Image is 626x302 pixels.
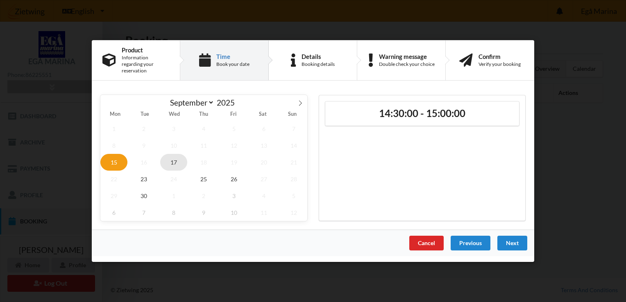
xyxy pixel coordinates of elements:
input: Year [214,98,241,107]
div: Warning message [379,53,435,60]
div: Confirm [479,53,521,60]
span: September 23, 2025 [130,171,157,187]
span: September 22, 2025 [100,171,127,187]
span: September 6, 2025 [250,120,277,137]
span: October 12, 2025 [280,204,307,221]
span: September 16, 2025 [130,154,157,171]
span: September 2, 2025 [130,120,157,137]
span: September 4, 2025 [191,120,218,137]
span: Sun [278,112,307,117]
span: September 17, 2025 [160,154,187,171]
span: September 26, 2025 [220,171,247,187]
span: September 19, 2025 [220,154,247,171]
span: September 15, 2025 [100,154,127,171]
span: September 7, 2025 [280,120,307,137]
span: October 6, 2025 [100,204,127,221]
span: September 1, 2025 [100,120,127,137]
span: October 3, 2025 [220,187,247,204]
span: September 21, 2025 [280,154,307,171]
span: September 3, 2025 [160,120,187,137]
span: September 5, 2025 [220,120,247,137]
span: Tue [130,112,159,117]
span: September 24, 2025 [160,171,187,187]
span: September 20, 2025 [250,154,277,171]
div: Details [302,53,335,60]
div: Verify your booking [479,61,521,68]
div: Double check your choice [379,61,435,68]
span: September 28, 2025 [280,171,307,187]
span: September 11, 2025 [191,137,218,154]
span: October 2, 2025 [191,187,218,204]
span: Fri [219,112,248,117]
div: Booking details [302,61,335,68]
span: September 14, 2025 [280,137,307,154]
h2: 14:30:00 - 15:00:00 [331,107,513,120]
span: Sat [248,112,278,117]
span: October 1, 2025 [160,187,187,204]
span: October 9, 2025 [191,204,218,221]
span: October 7, 2025 [130,204,157,221]
div: Information regarding your reservation [122,54,169,74]
div: Cancel [409,236,444,250]
div: Product [122,47,169,53]
span: September 8, 2025 [100,137,127,154]
span: October 5, 2025 [280,187,307,204]
span: Thu [189,112,218,117]
span: September 30, 2025 [130,187,157,204]
span: October 8, 2025 [160,204,187,221]
span: September 27, 2025 [250,171,277,187]
span: September 12, 2025 [220,137,247,154]
span: October 11, 2025 [250,204,277,221]
div: Book your date [216,61,249,68]
select: Month [166,97,215,108]
span: September 13, 2025 [250,137,277,154]
span: October 4, 2025 [250,187,277,204]
div: Previous [451,236,490,250]
span: Wed [159,112,189,117]
span: September 25, 2025 [191,171,218,187]
span: September 18, 2025 [191,154,218,171]
span: September 10, 2025 [160,137,187,154]
span: October 10, 2025 [220,204,247,221]
span: September 9, 2025 [130,137,157,154]
div: Next [497,236,527,250]
span: Mon [100,112,130,117]
span: September 29, 2025 [100,187,127,204]
div: Time [216,53,249,60]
